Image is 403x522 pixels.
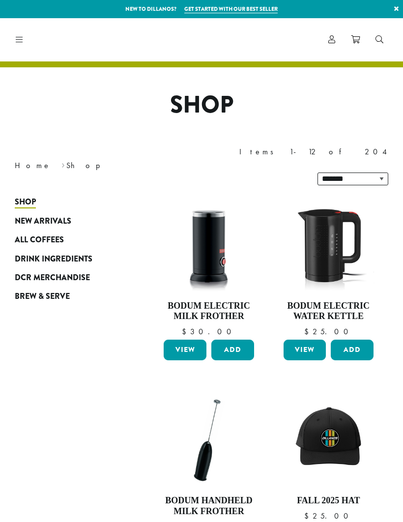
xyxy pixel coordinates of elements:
[164,340,206,360] a: View
[161,393,256,488] img: DP3927.01-002.png
[15,196,36,208] span: Shop
[304,511,353,521] bdi: 25.00
[161,301,256,322] h4: Bodum Electric Milk Frother
[15,287,119,306] a: Brew & Serve
[15,253,92,265] span: Drink Ingredients
[182,326,190,337] span: $
[331,340,374,360] button: Add
[239,146,388,158] div: Items 1-12 of 204
[161,198,256,292] img: DP3954.01-002.png
[15,160,187,172] nav: Breadcrumb
[15,231,119,249] a: All Coffees
[15,193,119,211] a: Shop
[15,249,119,268] a: Drink Ingredients
[281,198,376,292] img: DP3955.01.png
[281,198,376,336] a: Bodum Electric Water Kettle $25.00
[281,301,376,322] h4: Bodum Electric Water Kettle
[304,511,313,521] span: $
[15,272,90,284] span: DCR Merchandise
[281,393,376,488] img: DCR-Retro-Three-Strip-Circle-Patch-Trucker-Hat-Fall-WEB-scaled.jpg
[211,340,254,360] button: Add
[15,212,119,231] a: New Arrivals
[15,268,119,287] a: DCR Merchandise
[7,91,396,119] h1: Shop
[15,160,51,171] a: Home
[15,290,70,303] span: Brew & Serve
[182,326,236,337] bdi: 30.00
[161,198,256,336] a: Bodum Electric Milk Frother $30.00
[281,495,376,506] h4: Fall 2025 Hat
[284,340,326,360] a: View
[304,326,353,337] bdi: 25.00
[15,234,64,246] span: All Coffees
[61,156,65,172] span: ›
[304,326,313,337] span: $
[368,31,391,48] a: Search
[184,5,278,13] a: Get started with our best seller
[15,215,71,228] span: New Arrivals
[161,495,256,517] h4: Bodum Handheld Milk Frother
